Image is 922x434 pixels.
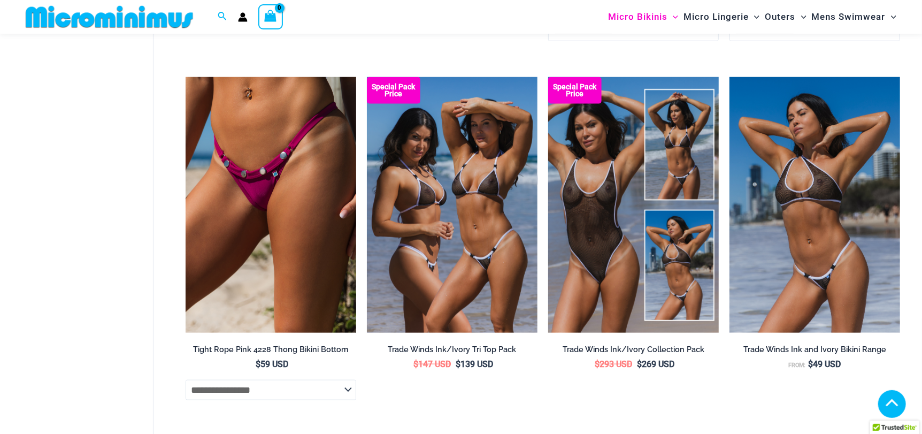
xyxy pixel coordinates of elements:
[763,3,809,31] a: OutersMenu ToggleMenu Toggle
[604,2,901,32] nav: Site Navigation
[886,3,896,31] span: Menu Toggle
[681,3,762,31] a: Micro LingerieMenu ToggleMenu Toggle
[729,345,900,359] a: Trade Winds Ink and Ivory Bikini Range
[637,359,642,369] span: $
[729,77,900,333] a: Tradewinds Ink and Ivory 384 Halter 453 Micro 02Tradewinds Ink and Ivory 384 Halter 453 Micro 01T...
[788,362,805,369] span: From:
[608,3,667,31] span: Micro Bikinis
[548,345,719,359] a: Trade Winds Ink/Ivory Collection Pack
[729,345,900,355] h2: Trade Winds Ink and Ivory Bikini Range
[812,3,886,31] span: Mens Swimwear
[258,4,283,29] a: View Shopping Cart, empty
[367,345,537,355] h2: Trade Winds Ink/Ivory Tri Top Pack
[367,77,537,333] a: Top Bum Pack Top Bum Pack bTop Bum Pack b
[809,3,899,31] a: Mens SwimwearMenu ToggleMenu Toggle
[808,359,813,369] span: $
[367,77,537,333] img: Top Bum Pack
[749,3,759,31] span: Menu Toggle
[256,359,288,369] bdi: 59 USD
[456,359,493,369] bdi: 139 USD
[367,83,420,97] b: Special Pack Price
[605,3,681,31] a: Micro BikinisMenu ToggleMenu Toggle
[256,359,260,369] span: $
[186,345,356,355] h2: Tight Rope Pink 4228 Thong Bikini Bottom
[765,3,796,31] span: Outers
[186,77,356,333] a: Tight Rope Pink 4228 Thong 01Tight Rope Pink 4228 Thong 02Tight Rope Pink 4228 Thong 02
[796,3,806,31] span: Menu Toggle
[548,345,719,355] h2: Trade Winds Ink/Ivory Collection Pack
[637,359,674,369] bdi: 269 USD
[729,77,900,333] img: Tradewinds Ink and Ivory 384 Halter 453 Micro 01
[456,359,460,369] span: $
[667,3,678,31] span: Menu Toggle
[683,3,749,31] span: Micro Lingerie
[548,77,719,333] a: Collection Pack Collection Pack b (1)Collection Pack b (1)
[21,5,197,29] img: MM SHOP LOGO FLAT
[186,345,356,359] a: Tight Rope Pink 4228 Thong Bikini Bottom
[595,359,600,369] span: $
[367,345,537,359] a: Trade Winds Ink/Ivory Tri Top Pack
[413,359,418,369] span: $
[413,359,451,369] bdi: 147 USD
[238,12,248,22] a: Account icon link
[186,77,356,333] img: Tight Rope Pink 4228 Thong 01
[595,359,632,369] bdi: 293 USD
[218,10,227,24] a: Search icon link
[548,77,719,333] img: Collection Pack
[548,83,602,97] b: Special Pack Price
[808,359,841,369] bdi: 49 USD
